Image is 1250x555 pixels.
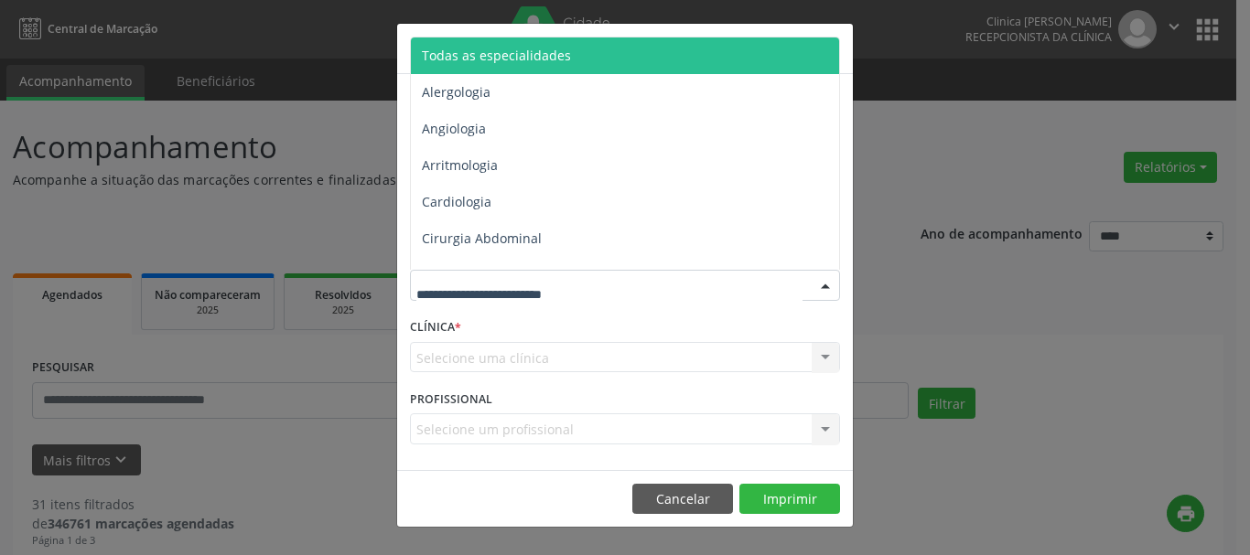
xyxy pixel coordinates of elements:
span: Todas as especialidades [422,47,571,64]
span: Alergologia [422,83,490,101]
span: Cirurgia Abdominal [422,229,542,247]
span: Cirurgia Bariatrica [422,266,534,283]
button: Cancelar [632,484,733,515]
span: Cardiologia [422,193,491,210]
span: Angiologia [422,120,486,137]
h5: Relatório de agendamentos [410,37,620,60]
label: PROFISSIONAL [410,385,492,413]
button: Imprimir [739,484,840,515]
span: Arritmologia [422,156,498,174]
label: CLÍNICA [410,314,461,342]
button: Close [816,24,853,69]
